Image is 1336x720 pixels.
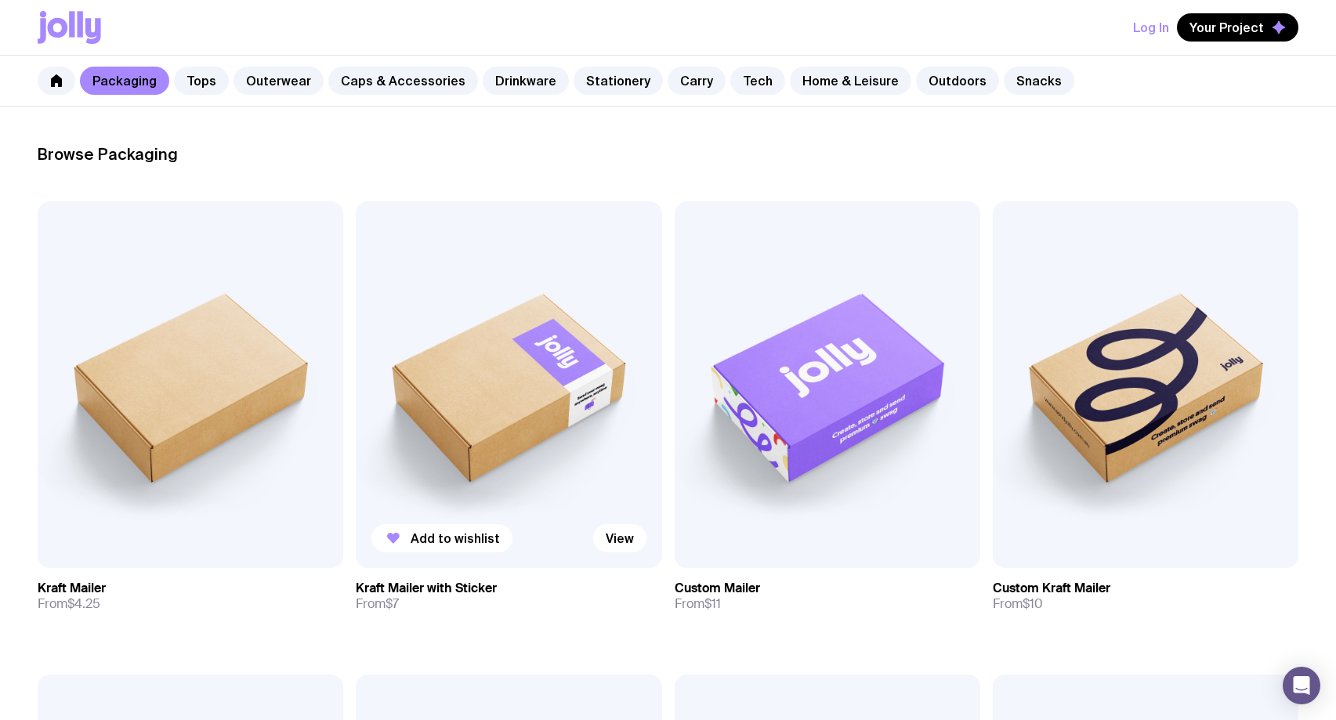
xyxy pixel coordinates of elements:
a: Tech [730,67,785,95]
a: Custom MailerFrom$11 [675,568,980,624]
span: $11 [704,595,721,612]
a: Tops [174,67,229,95]
a: Kraft Mailer with StickerFrom$7 [356,568,661,624]
button: Your Project [1177,13,1298,42]
span: $10 [1023,595,1043,612]
a: Snacks [1004,67,1074,95]
span: From [356,596,399,612]
h3: Custom Mailer [675,581,760,596]
button: Add to wishlist [371,524,512,552]
a: Carry [668,67,726,95]
a: Custom Kraft MailerFrom$10 [993,568,1298,624]
a: Drinkware [483,67,569,95]
div: Open Intercom Messenger [1283,667,1320,704]
a: Packaging [80,67,169,95]
span: $7 [386,595,399,612]
h3: Custom Kraft Mailer [993,581,1110,596]
a: Outerwear [234,67,324,95]
a: Stationery [574,67,663,95]
h3: Kraft Mailer with Sticker [356,581,497,596]
a: Kraft MailerFrom$4.25 [38,568,343,624]
h3: Kraft Mailer [38,581,106,596]
span: Add to wishlist [411,530,500,546]
h2: Browse Packaging [38,145,1298,164]
a: Home & Leisure [790,67,911,95]
span: From [993,596,1043,612]
span: From [38,596,100,612]
a: Caps & Accessories [328,67,478,95]
span: $4.25 [67,595,100,612]
a: View [593,524,646,552]
span: From [675,596,721,612]
a: Outdoors [916,67,999,95]
span: Your Project [1189,20,1264,35]
button: Log In [1133,13,1169,42]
